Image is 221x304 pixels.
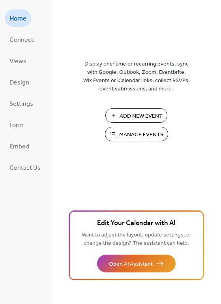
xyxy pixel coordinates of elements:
a: Settings [5,95,38,112]
span: Open AI Assistant [109,260,153,268]
span: Embed [9,141,29,153]
button: Manage Events [105,127,168,141]
a: Embed [5,137,34,155]
span: Settings [9,98,33,111]
span: Design [9,77,29,89]
span: Connect [9,34,34,47]
span: Manage Events [119,131,163,139]
span: Want to adjust the layout, update settings, or change the design? The assistant can help. [82,230,191,249]
span: Add New Event [120,112,163,120]
a: Connect [5,31,38,48]
a: Form [5,116,28,133]
button: Add New Event [105,108,167,123]
span: Form [9,119,24,132]
a: Contact Us [5,159,45,176]
span: Contact Us [9,162,41,175]
span: Home [9,13,26,25]
a: Views [5,52,31,69]
a: Design [5,73,34,91]
span: Display one-time or recurring events, sync with Google, Outlook, Zoom, Eventbrite, Wix Events or ... [83,60,190,93]
button: Open AI Assistant [97,255,176,272]
span: Edit Your Calendar with AI [97,218,176,229]
a: Home [5,9,31,27]
span: Views [9,55,26,68]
